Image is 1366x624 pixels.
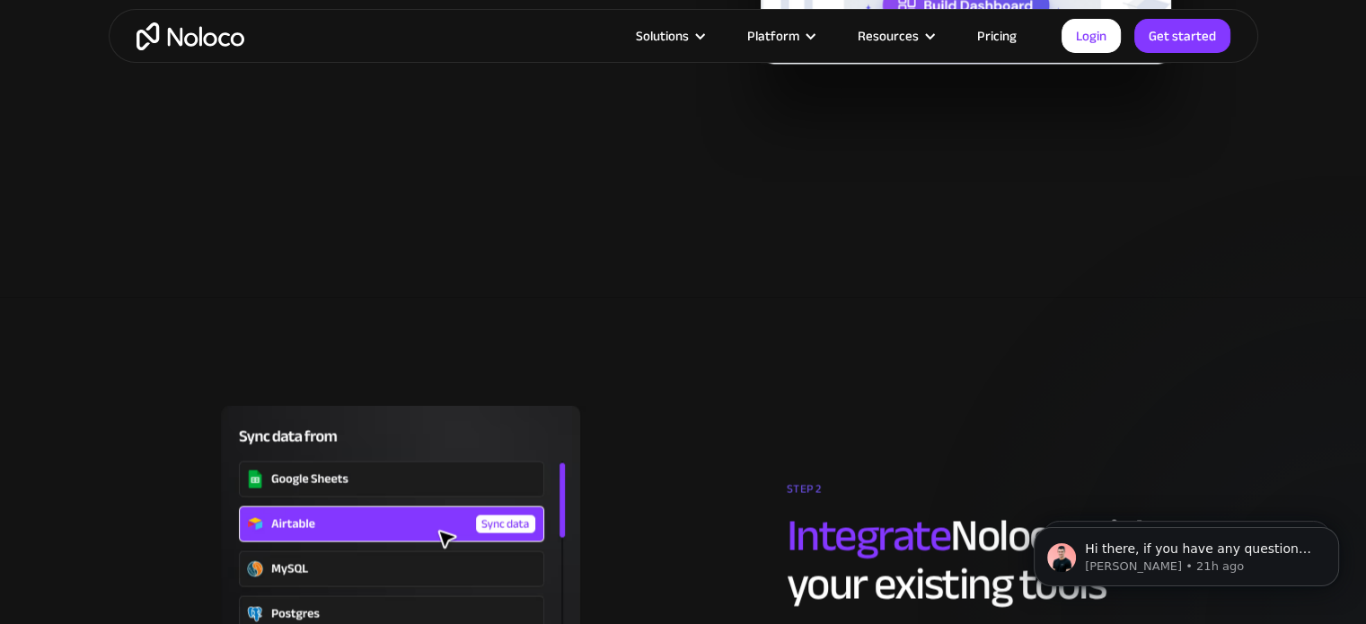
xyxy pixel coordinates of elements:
[787,511,1240,608] h2: Noloco with your existing tools
[1007,489,1366,615] iframe: Intercom notifications message
[725,24,835,48] div: Platform
[636,24,689,48] div: Solutions
[858,24,919,48] div: Resources
[1134,19,1230,53] a: Get started
[787,475,1240,511] div: STEP 2
[137,22,244,50] a: home
[955,24,1039,48] a: Pricing
[835,24,955,48] div: Resources
[787,493,951,577] span: Integrate
[613,24,725,48] div: Solutions
[1062,19,1121,53] a: Login
[747,24,799,48] div: Platform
